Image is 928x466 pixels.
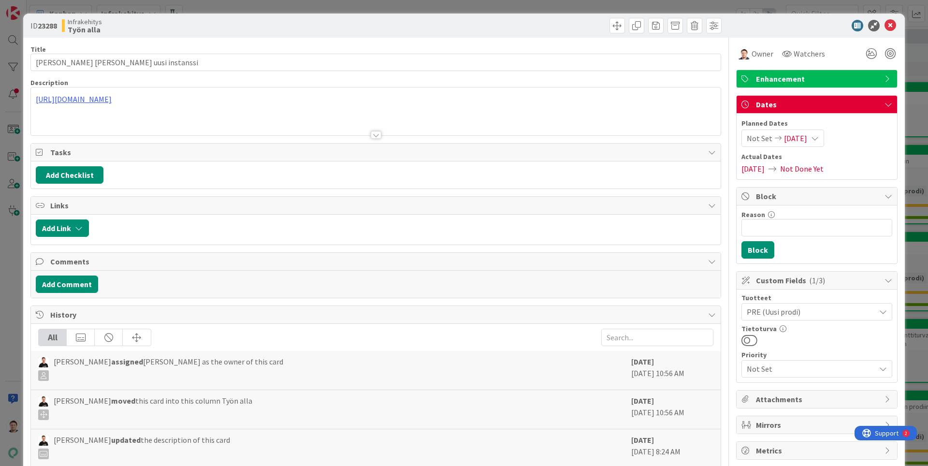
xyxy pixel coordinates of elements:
[38,21,57,30] b: 23288
[38,435,49,446] img: JV
[631,396,654,406] b: [DATE]
[756,99,880,110] span: Dates
[756,419,880,431] span: Mirrors
[50,4,53,12] div: 2
[111,435,141,445] b: updated
[780,163,824,175] span: Not Done Yet
[747,306,875,318] span: PRE (Uusi prodi)
[111,396,135,406] b: moved
[631,435,654,445] b: [DATE]
[756,393,880,405] span: Attachments
[36,276,98,293] button: Add Comment
[741,325,892,332] div: Tietoturva
[50,256,703,267] span: Comments
[738,48,750,59] img: TG
[111,357,143,366] b: assigned
[54,356,283,381] span: [PERSON_NAME] [PERSON_NAME] as the owner of this card
[752,48,773,59] span: Owner
[756,73,880,85] span: Enhancement
[54,434,230,459] span: [PERSON_NAME] the description of this card
[756,275,880,286] span: Custom Fields
[50,309,703,320] span: History
[68,18,102,26] span: Infrakehitys
[36,219,89,237] button: Add Link
[756,190,880,202] span: Block
[38,357,49,367] img: JV
[30,20,57,31] span: ID
[741,163,765,175] span: [DATE]
[809,276,825,285] span: ( 1/3 )
[36,166,103,184] button: Add Checklist
[631,356,713,385] div: [DATE] 10:56 AM
[794,48,825,59] span: Watchers
[39,329,67,346] div: All
[741,241,774,259] button: Block
[30,78,68,87] span: Description
[601,329,713,346] input: Search...
[756,445,880,456] span: Metrics
[741,351,892,358] div: Priority
[631,357,654,366] b: [DATE]
[741,152,892,162] span: Actual Dates
[36,94,112,104] a: [URL][DOMAIN_NAME]
[741,294,892,301] div: Tuotteet
[30,45,46,54] label: Title
[50,146,703,158] span: Tasks
[747,132,772,144] span: Not Set
[20,1,44,13] span: Support
[68,26,102,33] b: Työn alla
[784,132,807,144] span: [DATE]
[747,362,870,376] span: Not Set
[741,210,765,219] label: Reason
[631,395,713,424] div: [DATE] 10:56 AM
[741,118,892,129] span: Planned Dates
[50,200,703,211] span: Links
[54,395,252,420] span: [PERSON_NAME] this card into this column Työn alla
[38,396,49,407] img: JV
[30,54,721,71] input: type card name here...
